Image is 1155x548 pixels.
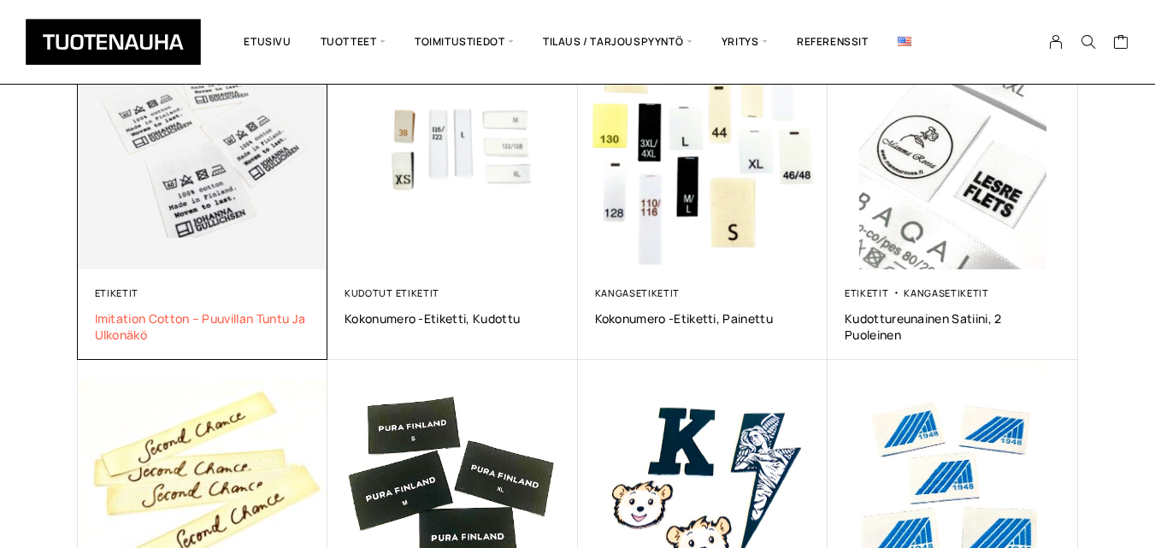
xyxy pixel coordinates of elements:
span: Toimitustiedot [400,13,528,71]
a: Kangasetiketit [904,286,989,299]
img: English [898,37,911,46]
a: Kudotut etiketit [345,286,439,299]
a: Cart [1113,33,1129,54]
a: Referenssit [782,13,883,71]
a: Kudottureunainen satiini, 2 puoleinen [845,310,1061,343]
a: Etiketit [845,286,889,299]
a: Etiketit [95,286,139,299]
span: Yritys [707,13,782,71]
span: Tuotteet [306,13,400,71]
a: Imitation Cotton – puuvillan tuntu ja ulkonäkö [95,310,311,343]
button: Search [1072,34,1105,50]
a: Kangasetiketit [595,286,681,299]
img: Tuotenauha Oy [26,19,201,65]
a: Kokonumero -etiketti, Painettu [595,310,811,327]
a: My Account [1040,34,1073,50]
a: Kokonumero -etiketti, Kudottu [345,310,561,327]
a: Etusivu [229,13,305,71]
span: Tilaus / Tarjouspyyntö [528,13,707,71]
